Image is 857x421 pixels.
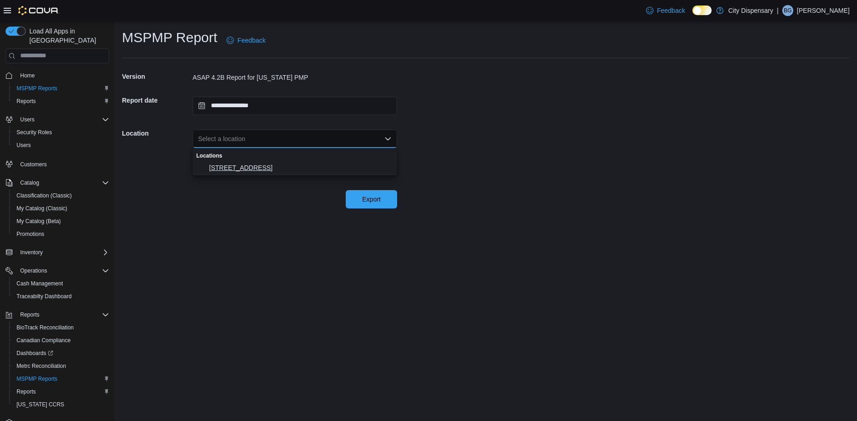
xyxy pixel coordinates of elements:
a: Feedback [223,31,269,49]
button: Classification (Classic) [9,189,113,202]
a: [US_STATE] CCRS [13,399,68,410]
span: Reports [17,309,109,320]
button: Canadian Compliance [9,334,113,347]
span: Catalog [17,177,109,188]
span: Inventory [20,249,43,256]
button: Reports [2,308,113,321]
button: Export [346,190,397,208]
span: Promotions [13,229,109,240]
span: My Catalog (Beta) [13,216,109,227]
span: My Catalog (Beta) [17,218,61,225]
button: Promotions [9,228,113,241]
button: Cash Management [9,277,113,290]
span: Canadian Compliance [13,335,109,346]
a: Reports [13,96,39,107]
button: Operations [17,265,51,276]
p: [PERSON_NAME] [797,5,850,16]
button: 830-D City Ave South [193,161,397,175]
span: BioTrack Reconciliation [13,322,109,333]
a: Traceabilty Dashboard [13,291,75,302]
span: Customers [20,161,47,168]
span: Reports [17,98,36,105]
div: Choose from the following options [193,148,397,175]
button: Catalog [2,176,113,189]
span: Home [17,70,109,81]
button: Customers [2,157,113,170]
span: Catalog [20,179,39,186]
a: Feedback [642,1,689,20]
span: Metrc Reconciliation [13,361,109,372]
button: Operations [2,264,113,277]
span: Load All Apps in [GEOGRAPHIC_DATA] [26,27,109,45]
button: Traceabilty Dashboard [9,290,113,303]
div: ASAP 4.2B Report for [US_STATE] PMP [193,73,397,82]
span: Operations [20,267,47,274]
input: Accessible screen reader label [198,133,199,144]
a: Classification (Classic) [13,190,76,201]
a: Metrc Reconciliation [13,361,70,372]
span: My Catalog (Classic) [17,205,67,212]
a: Canadian Compliance [13,335,74,346]
span: Home [20,72,35,79]
button: Home [2,69,113,82]
input: Dark Mode [692,5,712,15]
span: Classification (Classic) [17,192,72,199]
span: Export [362,195,381,204]
button: Metrc Reconciliation [9,360,113,372]
h5: Version [122,67,191,86]
span: MSPMP Reports [17,375,57,383]
span: Washington CCRS [13,399,109,410]
span: Users [13,140,109,151]
a: Reports [13,386,39,397]
span: Users [17,142,31,149]
span: Traceabilty Dashboard [13,291,109,302]
h5: Report date [122,91,191,109]
a: MSPMP Reports [13,373,61,384]
button: Reports [9,385,113,398]
a: Dashboards [13,348,57,359]
span: Metrc Reconciliation [17,362,66,370]
a: Security Roles [13,127,55,138]
img: Cova [18,6,59,15]
span: Security Roles [17,129,52,136]
span: Canadian Compliance [17,337,71,344]
p: City Dispensary [728,5,773,16]
button: Catalog [17,177,43,188]
span: Inventory [17,247,109,258]
span: MSPMP Reports [17,85,57,92]
a: Promotions [13,229,48,240]
span: Operations [17,265,109,276]
span: [STREET_ADDRESS] [209,163,392,172]
button: My Catalog (Beta) [9,215,113,228]
span: [US_STATE] CCRS [17,401,64,408]
span: Customers [17,158,109,169]
span: MSPMP Reports [13,373,109,384]
span: Reports [13,386,109,397]
button: Inventory [17,247,46,258]
span: Users [17,114,109,125]
span: Promotions [17,230,44,238]
span: BG [784,5,791,16]
button: Security Roles [9,126,113,139]
span: Security Roles [13,127,109,138]
a: Home [17,70,39,81]
button: BioTrack Reconciliation [9,321,113,334]
button: Close list of options [384,135,392,142]
a: Customers [17,159,50,170]
button: MSPMP Reports [9,372,113,385]
span: Reports [17,388,36,395]
button: Inventory [2,246,113,259]
a: My Catalog (Beta) [13,216,65,227]
span: Classification (Classic) [13,190,109,201]
span: Dark Mode [692,15,693,16]
button: Users [2,113,113,126]
span: Users [20,116,34,123]
span: Feedback [238,36,265,45]
span: My Catalog (Classic) [13,203,109,214]
span: MSPMP Reports [13,83,109,94]
span: Cash Management [17,280,63,287]
a: My Catalog (Classic) [13,203,71,214]
button: Reports [17,309,43,320]
button: Users [17,114,38,125]
span: Feedback [657,6,685,15]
